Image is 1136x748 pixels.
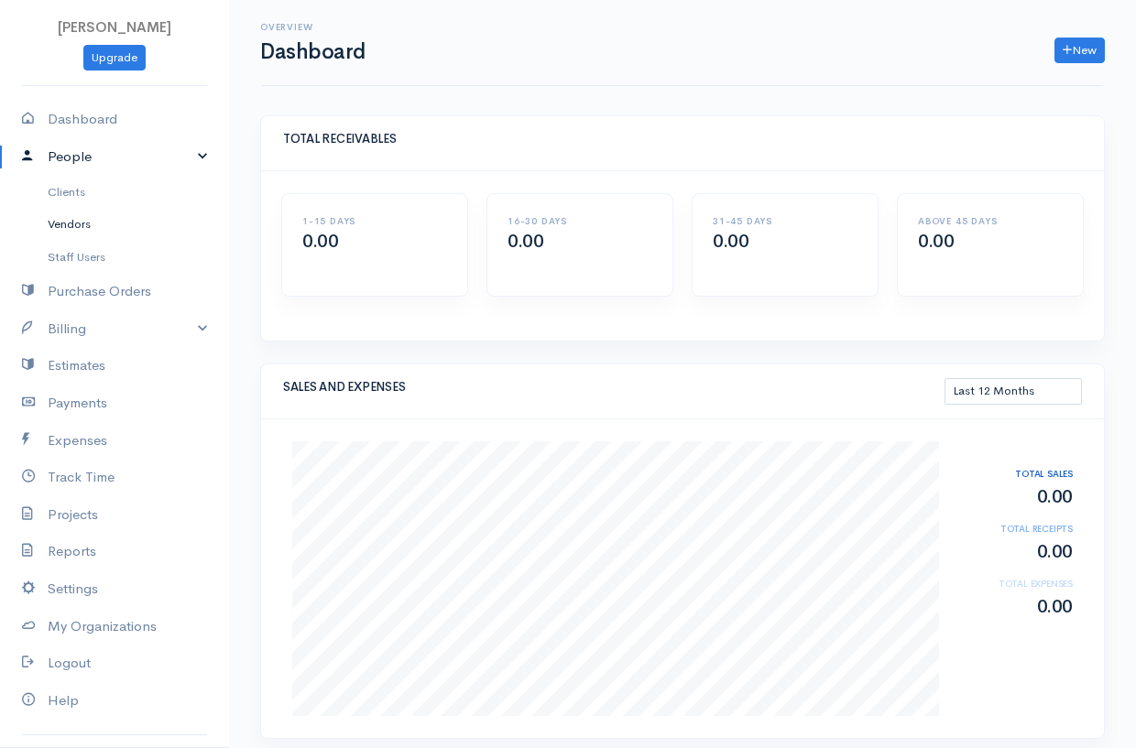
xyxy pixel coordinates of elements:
h2: 0.00 [958,542,1073,562]
h1: Dashboard [260,40,366,63]
h2: 0.00 [958,597,1073,617]
h6: 1-15 DAYS [302,216,447,226]
span: 0.00 [508,230,543,253]
h6: TOTAL SALES [958,469,1073,479]
span: 0.00 [302,230,338,253]
h6: 31-45 DAYS [713,216,857,226]
span: 0.00 [918,230,954,253]
h6: 16-30 DAYS [508,216,652,226]
a: New [1054,38,1105,64]
span: [PERSON_NAME] [58,18,171,36]
a: Upgrade [83,45,146,71]
h2: 0.00 [958,487,1073,507]
h6: TOTAL EXPENSES [958,579,1073,589]
h6: TOTAL RECEIPTS [958,524,1073,534]
h6: Overview [260,22,366,32]
h5: SALES AND EXPENSES [283,381,945,394]
h6: ABOVE 45 DAYS [918,216,1063,226]
span: 0.00 [713,230,748,253]
h5: TOTAL RECEIVABLES [283,133,1082,146]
